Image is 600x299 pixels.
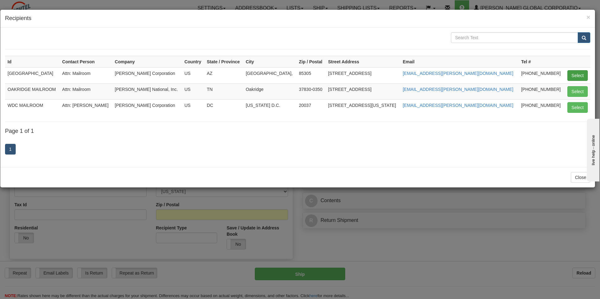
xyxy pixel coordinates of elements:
a: [EMAIL_ADDRESS][PERSON_NAME][DOMAIN_NAME] [403,71,513,76]
td: Attn: [PERSON_NAME] [60,99,112,115]
td: [PHONE_NUMBER] [519,99,564,115]
td: [STREET_ADDRESS][US_STATE] [325,99,400,115]
td: [PHONE_NUMBER] [519,67,564,83]
td: [US_STATE] D.C. [243,99,297,115]
th: Email [400,56,518,67]
button: Select [567,102,588,113]
td: [STREET_ADDRESS] [325,83,400,99]
button: Select [567,86,588,97]
td: 37830-0350 [297,83,326,99]
th: Country [182,56,204,67]
button: Close [587,14,590,20]
th: City [243,56,297,67]
td: US [182,67,204,83]
td: [PERSON_NAME] Corporation [112,99,182,115]
td: Attn: Mailroom [60,67,112,83]
th: Tel # [519,56,564,67]
td: AZ [204,67,243,83]
a: [EMAIL_ADDRESS][PERSON_NAME][DOMAIN_NAME] [403,103,513,108]
input: Search Text [451,32,578,43]
td: [STREET_ADDRESS] [325,67,400,83]
td: TN [204,83,243,99]
span: × [587,13,590,21]
td: Attn: Mailroom [60,83,112,99]
td: OAKRIDGE MAILROOM [5,83,60,99]
a: 1 [5,144,16,155]
th: Id [5,56,60,67]
iframe: chat widget [586,118,599,181]
td: DC [204,99,243,115]
h4: Page 1 of 1 [5,128,590,134]
td: WDC MAILROOM [5,99,60,115]
td: 85305 [297,67,326,83]
th: Contact Person [60,56,112,67]
a: [EMAIL_ADDRESS][PERSON_NAME][DOMAIN_NAME] [403,87,513,92]
td: US [182,99,204,115]
th: State / Province [204,56,243,67]
td: [GEOGRAPHIC_DATA], [243,67,297,83]
td: Oakridge [243,83,297,99]
td: [PERSON_NAME] Corporation [112,67,182,83]
button: Close [571,172,590,183]
h4: Recipients [5,14,590,23]
td: US [182,83,204,99]
th: Company [112,56,182,67]
td: [PERSON_NAME] National, Inc. [112,83,182,99]
td: [PHONE_NUMBER] [519,83,564,99]
button: Select [567,70,588,81]
div: live help - online [5,5,58,10]
th: Zip / Postal [297,56,326,67]
td: 20037 [297,99,326,115]
td: [GEOGRAPHIC_DATA] [5,67,60,83]
th: Street Address [325,56,400,67]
